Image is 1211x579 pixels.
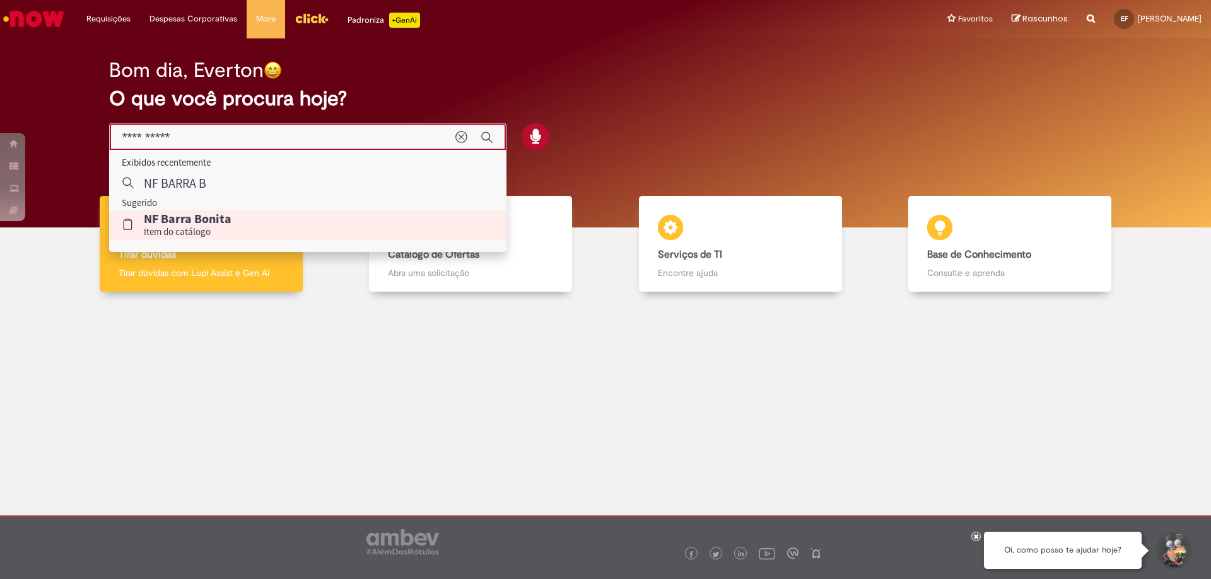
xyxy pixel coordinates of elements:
[787,547,799,559] img: logo_footer_workplace.png
[256,13,276,25] span: More
[927,248,1031,261] b: Base de Conhecimento
[109,59,264,81] h2: Bom dia, Everton
[713,551,719,558] img: logo_footer_twitter.png
[1022,13,1068,25] span: Rascunhos
[958,13,993,25] span: Favoritos
[688,551,694,558] img: logo_footer_facebook.png
[1154,532,1192,570] button: Iniciar Conversa de Suporte
[1,6,66,32] img: ServiceNow
[658,248,722,261] b: Serviços de TI
[984,532,1142,569] div: Oi, como posso te ajudar hoje?
[738,551,744,558] img: logo_footer_linkedin.png
[810,547,822,559] img: logo_footer_naosei.png
[264,61,282,79] img: happy-face.png
[109,88,1103,110] h2: O que você procura hoje?
[149,13,237,25] span: Despesas Corporativas
[605,196,875,292] a: Serviços de TI Encontre ajuda
[348,13,420,28] div: Padroniza
[66,196,336,292] a: Tirar dúvidas Tirar dúvidas com Lupi Assist e Gen Ai
[388,267,553,279] p: Abra uma solicitação
[1121,14,1128,23] span: EF
[1138,13,1202,24] span: [PERSON_NAME]
[388,248,479,261] b: Catálogo de Ofertas
[875,196,1145,292] a: Base de Conhecimento Consulte e aprenda
[119,248,176,261] b: Tirar dúvidas
[366,529,439,554] img: logo_footer_ambev_rotulo_gray.png
[927,267,1092,279] p: Consulte e aprenda
[658,267,823,279] p: Encontre ajuda
[389,13,420,28] p: +GenAi
[1012,13,1068,25] a: Rascunhos
[759,545,775,561] img: logo_footer_youtube.png
[295,9,329,28] img: click_logo_yellow_360x200.png
[86,13,131,25] span: Requisições
[119,267,284,279] p: Tirar dúvidas com Lupi Assist e Gen Ai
